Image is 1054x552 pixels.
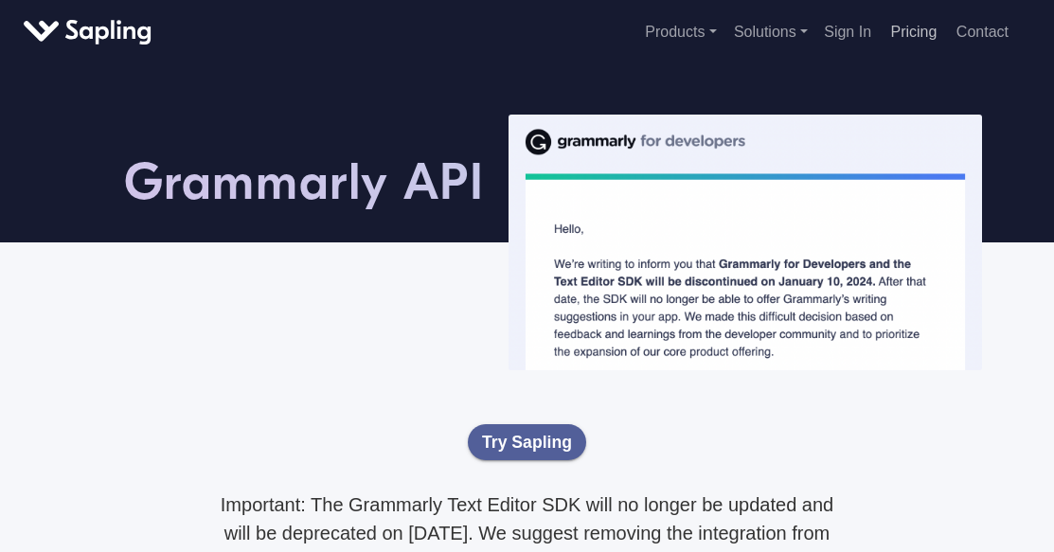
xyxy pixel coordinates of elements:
a: Solutions [734,24,808,40]
a: Sign In [816,16,879,47]
a: Products [645,24,716,40]
h1: Grammarly API [124,93,485,214]
img: Grammarly SDK Deprecation Notice [509,115,982,371]
a: Contact [949,16,1016,47]
a: Pricing [884,16,945,47]
a: Try Sapling [468,424,586,460]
